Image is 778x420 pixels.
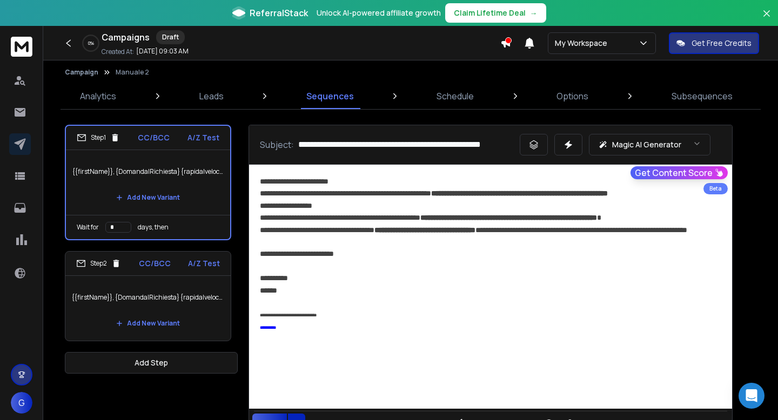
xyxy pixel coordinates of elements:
[108,187,189,208] button: Add New Variant
[80,90,116,103] p: Analytics
[88,40,94,46] p: 0 %
[72,282,224,313] p: {{firstName}}, {Domanda|Richiesta} {rapida|veloce|breve}
[739,383,764,409] div: Open Intercom Messenger
[556,90,588,103] p: Options
[631,166,728,179] button: Get Content Score
[665,83,739,109] a: Subsequences
[703,183,728,194] div: Beta
[437,90,474,103] p: Schedule
[692,38,752,49] p: Get Free Credits
[65,125,231,240] li: Step1CC/BCCA/Z Test{{firstName}}, {Domanda|Richiesta} {rapida|veloce|breve}Add New VariantWait fo...
[300,83,360,109] a: Sequences
[65,352,238,374] button: Add Step
[589,134,710,155] button: Magic AI Generator
[108,313,189,334] button: Add New Variant
[138,132,170,143] p: CC/BCC
[65,251,231,341] li: Step2CC/BCCA/Z Test{{firstName}}, {Domanda|Richiesta} {rapida|veloce|breve}Add New Variant
[445,3,546,23] button: Claim Lifetime Deal→
[11,392,32,414] button: G
[199,90,224,103] p: Leads
[138,223,169,232] p: days, then
[136,47,189,56] p: [DATE] 09:03 AM
[187,132,219,143] p: A/Z Test
[672,90,733,103] p: Subsequences
[250,6,308,19] span: ReferralStack
[139,258,171,269] p: CC/BCC
[116,68,149,77] p: Manuale 2
[65,68,98,77] button: Campaign
[188,258,220,269] p: A/Z Test
[102,48,134,56] p: Created At:
[193,83,230,109] a: Leads
[102,31,150,44] h1: Campaigns
[612,139,681,150] p: Magic AI Generator
[77,133,120,143] div: Step 1
[72,157,224,187] p: {{firstName}}, {Domanda|Richiesta} {rapida|veloce|breve}
[260,138,294,151] p: Subject:
[317,8,441,18] p: Unlock AI-powered affiliate growth
[555,38,612,49] p: My Workspace
[77,223,99,232] p: Wait for
[156,30,185,44] div: Draft
[73,83,123,109] a: Analytics
[76,259,121,268] div: Step 2
[430,83,480,109] a: Schedule
[760,6,774,32] button: Close banner
[530,8,538,18] span: →
[306,90,354,103] p: Sequences
[669,32,759,54] button: Get Free Credits
[550,83,595,109] a: Options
